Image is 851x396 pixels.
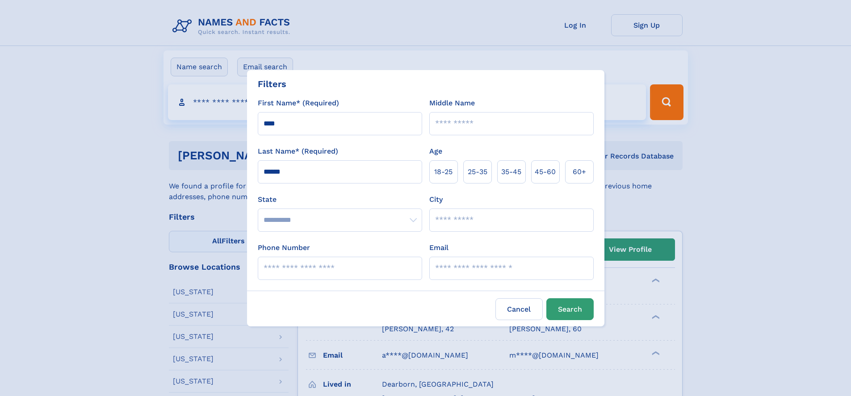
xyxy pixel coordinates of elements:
[546,298,594,320] button: Search
[535,167,556,177] span: 45‑60
[495,298,543,320] label: Cancel
[501,167,521,177] span: 35‑45
[258,242,310,253] label: Phone Number
[429,194,443,205] label: City
[258,194,422,205] label: State
[573,167,586,177] span: 60+
[258,146,338,157] label: Last Name* (Required)
[429,98,475,108] label: Middle Name
[468,167,487,177] span: 25‑35
[258,98,339,108] label: First Name* (Required)
[434,167,453,177] span: 18‑25
[429,146,442,157] label: Age
[258,77,286,91] div: Filters
[429,242,449,253] label: Email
